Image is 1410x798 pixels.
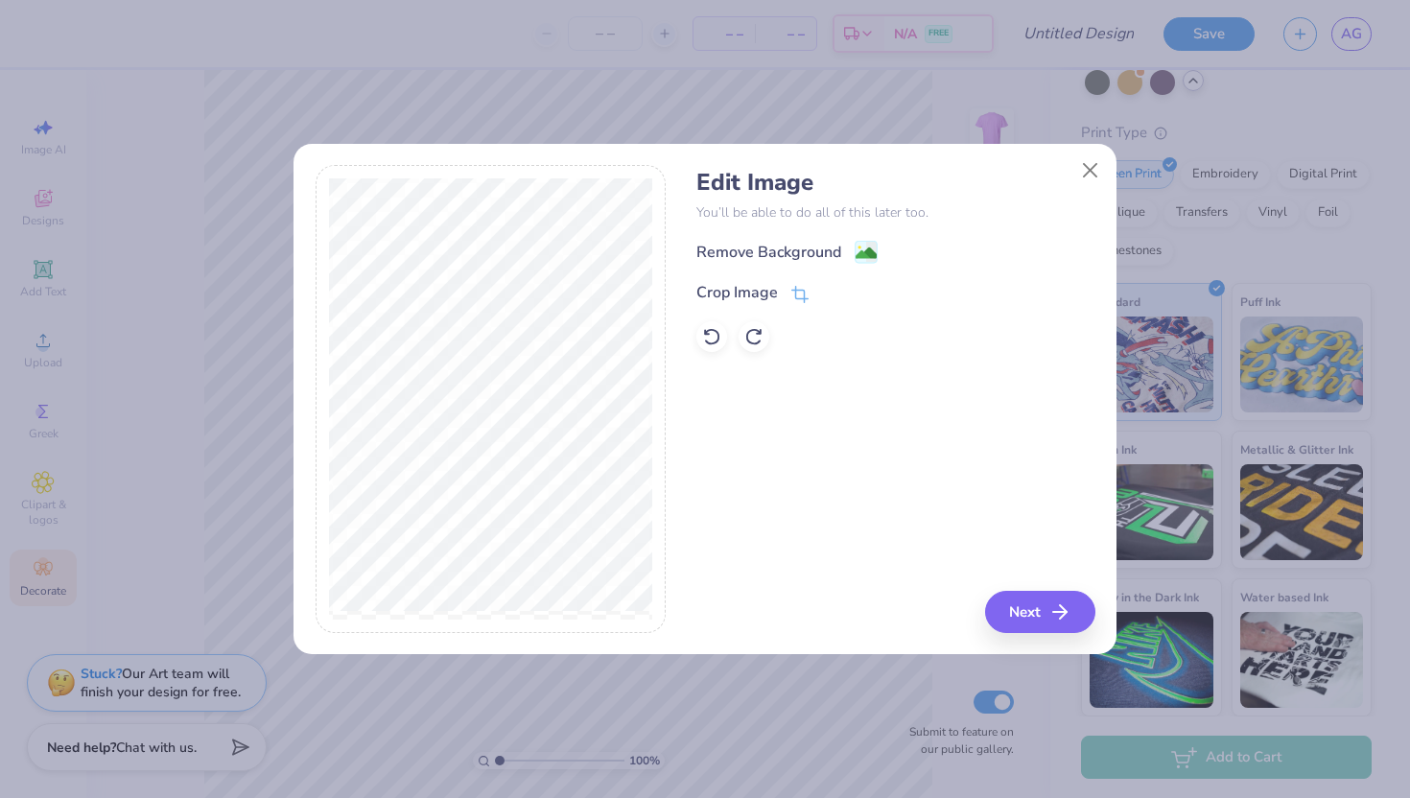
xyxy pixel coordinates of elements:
button: Close [1072,152,1109,188]
div: Crop Image [696,281,778,304]
button: Next [985,591,1095,633]
h4: Edit Image [696,169,1094,197]
p: You’ll be able to do all of this later too. [696,202,1094,223]
div: Remove Background [696,241,841,264]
